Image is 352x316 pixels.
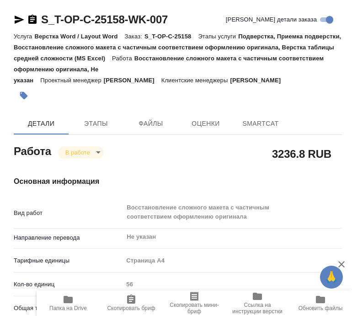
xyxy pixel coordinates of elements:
[226,15,317,24] span: [PERSON_NAME] детали заказа
[184,118,228,129] span: Оценки
[144,33,198,40] p: S_T-OP-C-25158
[272,146,331,161] h2: 3236.8 RUB
[14,55,324,84] p: Восстановление сложного макета с частичным соответствием оформлению оригинала, Не указан
[14,304,123,313] p: Общая тематика
[289,290,352,316] button: Обновить файлы
[112,55,134,62] p: Работа
[14,233,123,242] p: Направление перевода
[231,302,283,315] span: Ссылка на инструкции верстки
[324,268,339,287] span: 🙏
[129,118,173,129] span: Файлы
[226,290,289,316] button: Ссылка на инструкции верстки
[27,14,38,25] button: Скопировать ссылку
[19,118,63,129] span: Детали
[239,118,283,129] span: SmartCat
[37,290,100,316] button: Папка на Drive
[49,305,87,311] span: Папка на Drive
[14,14,25,25] button: Скопировать ссылку для ЯМессенджера
[58,146,104,159] div: В работе
[41,13,168,26] a: S_T-OP-C-25158-WK-007
[123,278,342,291] input: Пустое поле
[34,33,124,40] p: Верстка Word / Layout Word
[63,149,93,156] button: В работе
[299,305,343,311] span: Обновить файлы
[104,77,161,84] p: [PERSON_NAME]
[14,280,123,289] p: Кол-во единиц
[14,142,51,159] h2: Работа
[40,77,103,84] p: Проектный менеджер
[14,33,34,40] p: Услуга
[198,33,238,40] p: Этапы услуги
[107,305,155,311] span: Скопировать бриф
[74,118,118,129] span: Этапы
[123,253,342,268] div: Страница А4
[14,256,123,265] p: Тарифные единицы
[163,290,226,316] button: Скопировать мини-бриф
[100,290,163,316] button: Скопировать бриф
[230,77,288,84] p: [PERSON_NAME]
[161,77,230,84] p: Клиентские менеджеры
[14,176,342,187] h4: Основная информация
[125,33,144,40] p: Заказ:
[320,266,343,289] button: 🙏
[168,302,220,315] span: Скопировать мини-бриф
[14,209,123,218] p: Вид работ
[14,33,341,62] p: Подверстка, Приемка подверстки, Восстановление сложного макета с частичным соответствием оформлен...
[14,86,34,106] button: Добавить тэг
